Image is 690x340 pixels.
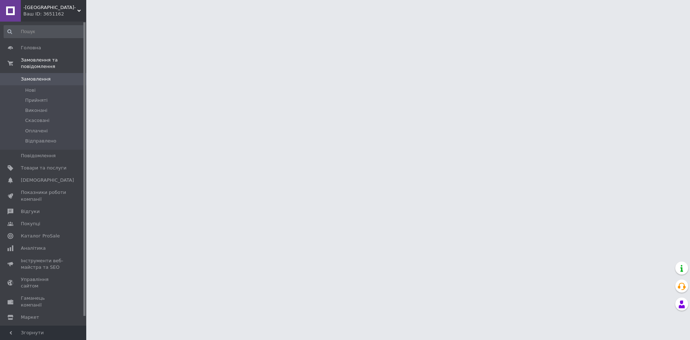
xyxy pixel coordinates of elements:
span: Інструменти веб-майстра та SEO [21,258,66,271]
span: Виконані [25,107,47,114]
span: Прийняті [25,97,47,104]
div: Ваш ID: 3651162 [23,11,86,17]
span: Скасовані [25,117,50,124]
span: Головна [21,45,41,51]
span: Маркет [21,314,39,321]
span: Управління сайтом [21,276,66,289]
span: Каталог ProSale [21,233,60,239]
span: Покупці [21,221,40,227]
span: Гаманець компанії [21,295,66,308]
span: -TOKI- [23,4,77,11]
span: Показники роботи компанії [21,189,66,202]
span: Оплачені [25,128,48,134]
span: Відгуки [21,208,40,215]
span: Повідомлення [21,153,56,159]
span: Відправлено [25,138,56,144]
span: Замовлення та повідомлення [21,57,86,70]
span: Товари та послуги [21,165,66,171]
input: Пошук [4,25,85,38]
span: [DEMOGRAPHIC_DATA] [21,177,74,183]
span: Замовлення [21,76,51,82]
span: Аналітика [21,245,46,251]
span: Нові [25,87,36,94]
